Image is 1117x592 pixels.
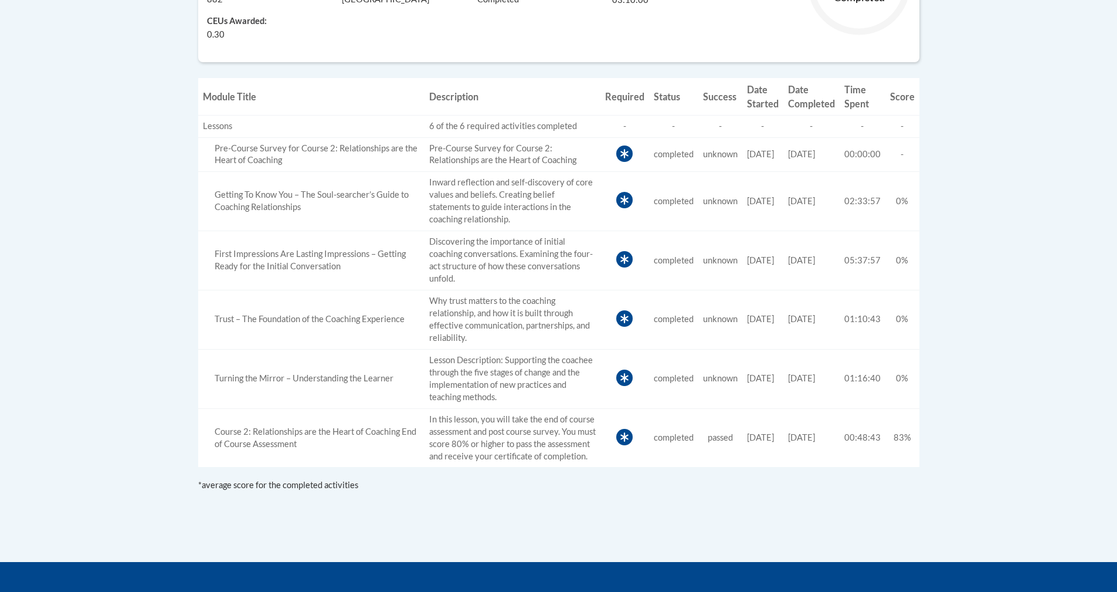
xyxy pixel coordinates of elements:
span: [DATE] [788,196,815,206]
td: - [783,115,840,137]
td: - [600,115,649,137]
span: [DATE] [747,432,774,442]
div: Why trust matters to the coaching relationship, and how it is built through effective communicati... [203,313,420,326]
span: [DATE] [788,432,815,442]
span: completed [654,314,694,324]
th: Description [425,78,600,115]
span: 0% [896,314,908,324]
div: 6 of the 6 required activities completed [429,120,596,133]
th: Status [649,78,698,115]
th: Time Spent [840,78,885,115]
td: Why trust matters to the coaching relationship, and how it is built through effective communicati... [425,290,600,350]
td: Discovering the importance of initial coaching conversations. Examining the four-act structure of... [425,231,600,290]
th: Date Started [742,78,783,115]
span: completed [654,149,694,159]
span: [DATE] [747,196,774,206]
span: completed [654,432,694,442]
span: 0% [896,373,908,383]
td: Lesson Description: Supporting the coachee through the five stages of change and the implementati... [425,349,600,408]
span: 01:10:43 [844,314,881,324]
span: completed [654,373,694,383]
span: *average score for the completed activities [198,480,358,490]
span: 0% [896,255,908,265]
div: Discovering the importance of initial coaching conversations. Examining the four-act structure of... [203,248,420,273]
div: Lesson Description: Supporting the coachee through the five stages of change and the implementati... [203,373,420,385]
th: Date Completed [783,78,840,115]
span: - [901,149,904,159]
td: - [742,115,783,137]
span: 0% [896,196,908,206]
td: - [698,115,742,137]
div: Pre-Course Survey for Course 2: Relationships are the Heart of Coaching [203,143,420,167]
span: unknown [703,314,738,324]
div: Inward reflection and self-discovery of core values and beliefs. Creating belief statements to gu... [203,189,420,214]
span: 83% [894,432,911,442]
span: [DATE] [788,314,815,324]
span: - [901,121,904,131]
span: [DATE] [747,373,774,383]
span: [DATE] [788,373,815,383]
span: 00:00:00 [844,149,881,159]
span: 01:16:40 [844,373,881,383]
span: [DATE] [788,255,815,265]
span: [DATE] [788,149,815,159]
th: Required [600,78,649,115]
span: completed [654,255,694,265]
span: passed [708,432,733,442]
th: Success [698,78,742,115]
span: unknown [703,196,738,206]
span: [DATE] [747,149,774,159]
td: In this lesson, you will take the end of course assessment and post course survey. You must score... [425,408,600,467]
span: [DATE] [747,314,774,324]
span: unknown [703,373,738,383]
span: unknown [703,255,738,265]
td: Inward reflection and self-discovery of core values and beliefs. Creating belief statements to gu... [425,172,600,231]
span: CEUs Awarded: [207,15,325,28]
th: Score [885,78,919,115]
span: completed [654,196,694,206]
span: 00:48:43 [844,432,881,442]
td: Pre-Course Survey for Course 2: Relationships are the Heart of Coaching [425,137,600,172]
span: 02:33:57 [844,196,881,206]
th: Module Title [198,78,425,115]
span: 0.30 [207,28,225,41]
span: unknown [703,149,738,159]
div: Lessons [203,120,420,133]
td: - [649,115,698,137]
div: In this lesson, you will take the end of course assessment and post course survey. You must score... [203,426,420,451]
td: - [840,115,885,137]
span: [DATE] [747,255,774,265]
span: 05:37:57 [844,255,881,265]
